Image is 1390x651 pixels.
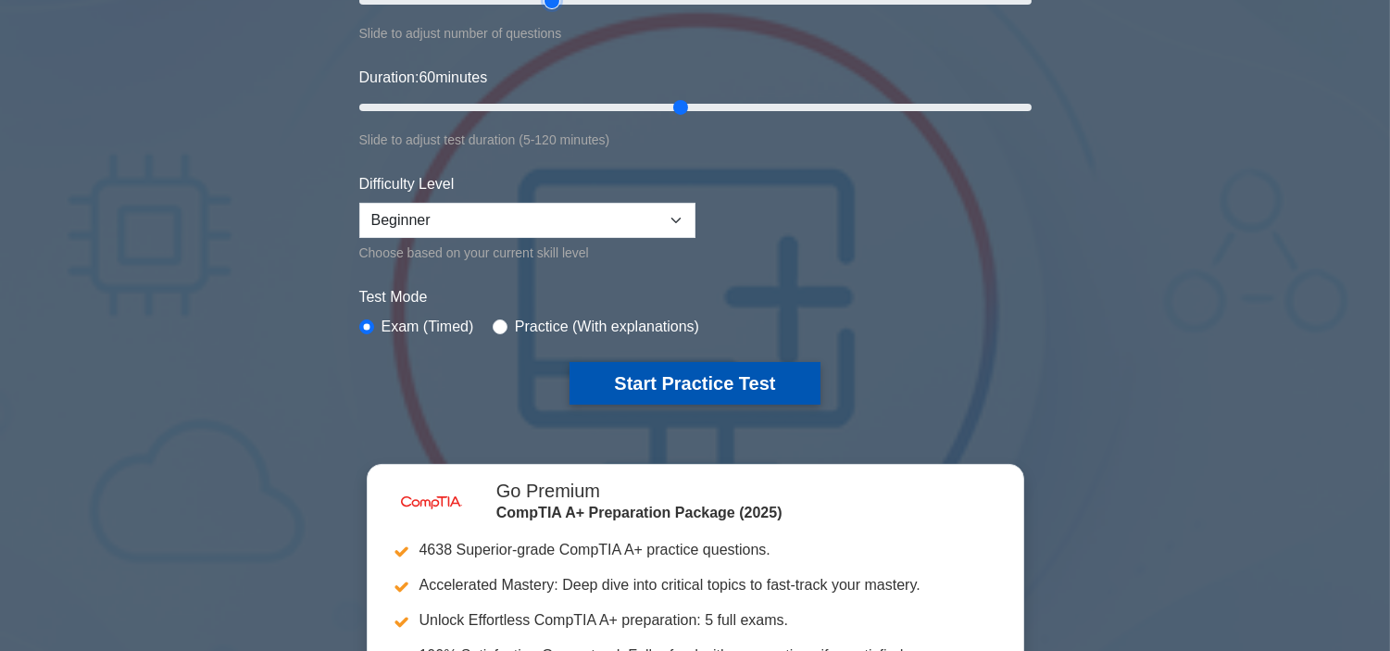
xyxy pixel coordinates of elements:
div: Slide to adjust number of questions [359,22,1032,44]
div: Choose based on your current skill level [359,242,695,264]
label: Practice (With explanations) [515,316,699,338]
label: Test Mode [359,286,1032,308]
label: Difficulty Level [359,173,455,195]
label: Duration: minutes [359,67,488,89]
label: Exam (Timed) [382,316,474,338]
button: Start Practice Test [570,362,820,405]
div: Slide to adjust test duration (5-120 minutes) [359,129,1032,151]
span: 60 [419,69,435,85]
